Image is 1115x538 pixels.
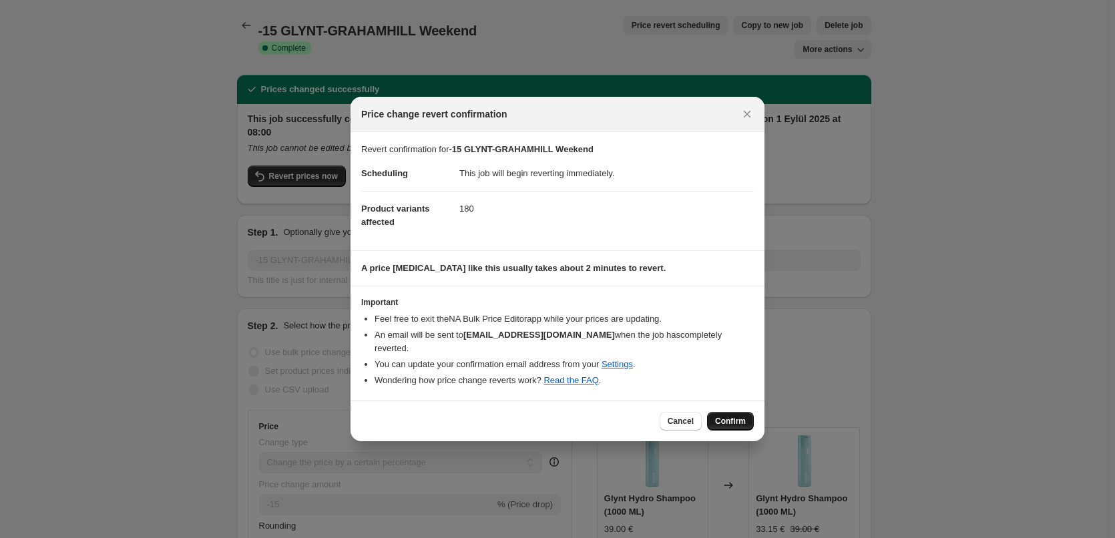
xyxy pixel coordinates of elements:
[361,263,666,273] b: A price [MEDICAL_DATA] like this usually takes about 2 minutes to revert.
[463,330,615,340] b: [EMAIL_ADDRESS][DOMAIN_NAME]
[375,328,754,355] li: An email will be sent to when the job has completely reverted .
[668,416,694,427] span: Cancel
[602,359,633,369] a: Settings
[375,374,754,387] li: Wondering how price change reverts work? .
[361,204,430,227] span: Product variants affected
[738,105,756,123] button: Close
[660,412,702,431] button: Cancel
[361,297,754,308] h3: Important
[361,143,754,156] p: Revert confirmation for
[361,107,507,121] span: Price change revert confirmation
[449,144,594,154] b: -15 GLYNT-GRAHAMHILL Weekend
[375,312,754,326] li: Feel free to exit the NA Bulk Price Editor app while your prices are updating.
[375,358,754,371] li: You can update your confirmation email address from your .
[361,168,408,178] span: Scheduling
[715,416,746,427] span: Confirm
[543,375,598,385] a: Read the FAQ
[707,412,754,431] button: Confirm
[459,191,754,226] dd: 180
[459,156,754,191] dd: This job will begin reverting immediately.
